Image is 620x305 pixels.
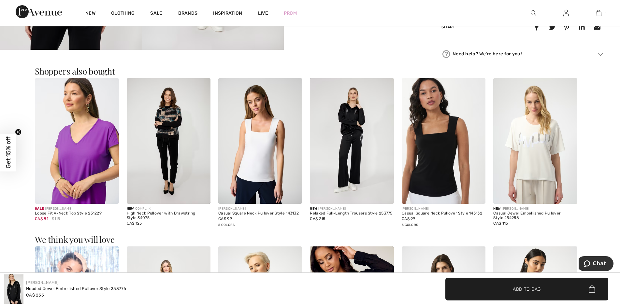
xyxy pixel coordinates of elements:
div: Casual Square Neck Pullover Style 143132 [218,211,302,216]
a: [PERSON_NAME] [26,280,59,285]
img: Casual Square Neck Pullover Style 143132 [218,78,302,204]
img: Loose Fit V-Neck Top Style 251229 [35,78,119,204]
img: My Bag [596,9,601,17]
span: 1 [605,10,606,16]
div: [PERSON_NAME] [35,206,119,211]
h3: We think you will love [35,235,585,244]
span: Sale [35,207,44,211]
span: CA$ 125 [127,221,142,226]
img: Casual Jewel Embellished Pullover Style 254958 [493,78,577,204]
span: Get 15% off [5,137,12,169]
img: search the website [531,9,536,17]
span: CA$ 235 [26,293,44,298]
img: Arrow2.svg [598,53,603,56]
a: Brands [178,10,198,17]
span: 5 Colors [218,223,235,227]
div: Hooded Jewel Embellished Pullover Style 253776 [26,285,126,292]
span: CA$ 215 [310,216,325,221]
img: Bag.svg [589,285,595,293]
img: Hooded Jewel Embellished Pullover Style 253776 [4,274,23,304]
a: Sale [150,10,162,17]
span: CA$ 115 [493,221,508,226]
img: Relaxed Full-Length Trousers Style 253775 [310,78,394,204]
div: Relaxed Full-Length Trousers Style 253775 [310,211,394,216]
a: New [85,10,95,17]
div: [PERSON_NAME] [310,206,394,211]
a: Clothing [111,10,135,17]
a: Sign In [558,9,574,17]
a: Prom [284,10,297,17]
iframe: Opens a widget where you can chat to one of our agents [579,256,613,272]
div: Casual Jewel Embellished Pullover Style 254958 [493,211,577,220]
div: Casual Square Neck Pullover Style 143132 [402,211,485,216]
div: Need help? We're here for you! [441,49,604,59]
div: High Neck Pullover with Drawstring Style 34075 [127,211,210,220]
span: CA$ 99 [218,216,232,221]
div: [PERSON_NAME] [218,206,302,211]
img: Casual Square Neck Pullover Style 143132 [402,78,485,204]
span: Share [441,25,455,29]
div: [PERSON_NAME] [402,206,485,211]
span: New [310,207,317,211]
span: Inspiration [213,10,242,17]
span: New [493,207,500,211]
img: My Info [563,9,569,17]
span: Add to Bag [513,285,541,292]
span: CA$ 81 [35,216,48,221]
div: Loose Fit V-Neck Top Style 251229 [35,211,119,216]
a: 1 [583,9,614,17]
button: Close teaser [15,129,22,135]
a: Live [258,10,268,17]
div: [PERSON_NAME] [493,206,577,211]
h3: Shoppers also bought [35,67,585,76]
span: $115 [52,216,60,222]
img: High Neck Pullover with Drawstring Style 34075 [127,78,210,204]
button: Add to Bag [445,278,608,300]
span: CA$ 99 [402,216,415,221]
span: New [127,207,134,211]
span: 5 Colors [402,223,418,227]
div: COMPLI K [127,206,210,211]
img: 1ère Avenue [16,5,62,18]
